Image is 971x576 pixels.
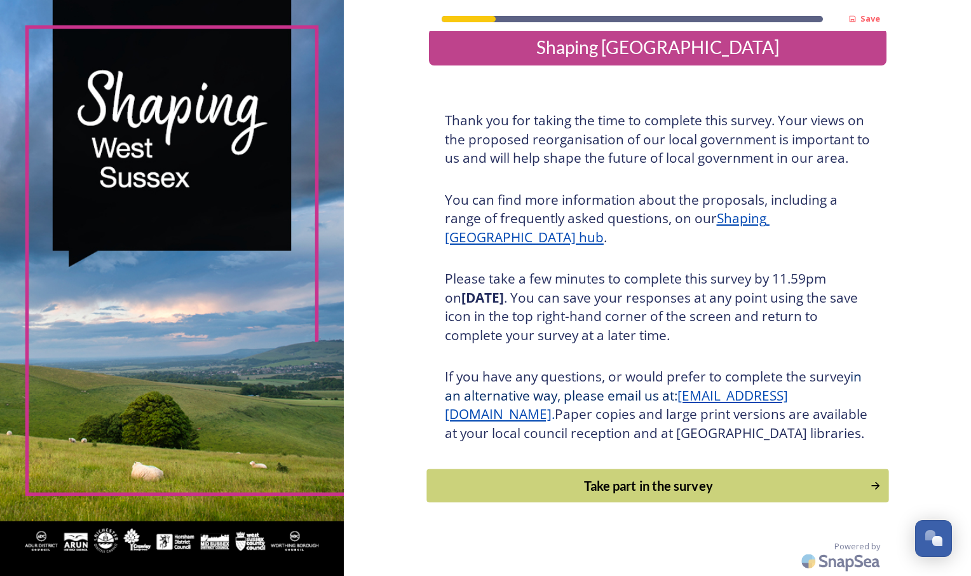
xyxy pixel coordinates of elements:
[915,520,952,557] button: Open Chat
[461,289,504,306] strong: [DATE]
[552,405,555,423] span: .
[798,546,886,576] img: SnapSea Logo
[860,13,880,24] strong: Save
[433,476,863,495] div: Take part in the survey
[834,540,880,552] span: Powered by
[434,34,881,60] div: Shaping [GEOGRAPHIC_DATA]
[445,191,871,247] h3: You can find more information about the proposals, including a range of frequently asked question...
[445,387,788,423] a: [EMAIL_ADDRESS][DOMAIN_NAME]
[445,209,770,246] a: Shaping [GEOGRAPHIC_DATA] hub
[445,111,871,168] h3: Thank you for taking the time to complete this survey. Your views on the proposed reorganisation ...
[426,469,888,503] button: Continue
[445,270,871,345] h3: Please take a few minutes to complete this survey by 11.59pm on . You can save your responses at ...
[445,367,871,442] h3: If you have any questions, or would prefer to complete the survey Paper copies and large print ve...
[445,367,865,404] span: in an alternative way, please email us at:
